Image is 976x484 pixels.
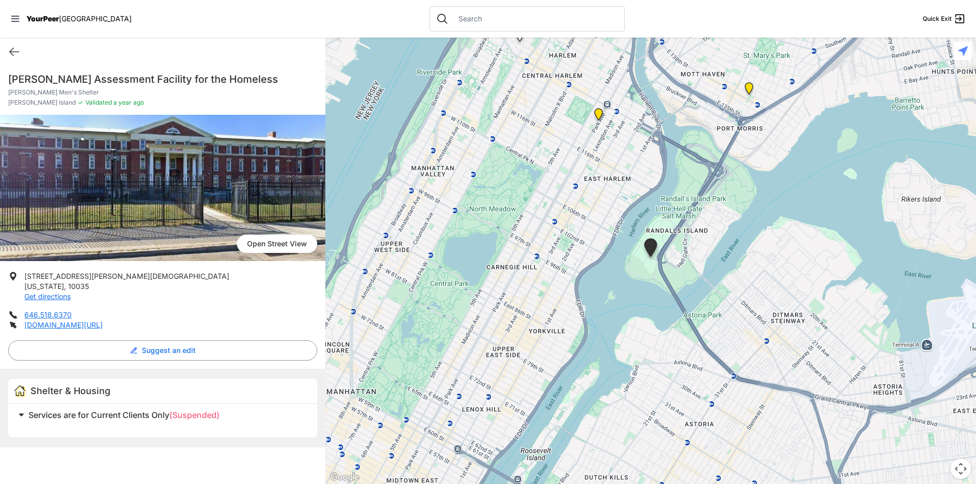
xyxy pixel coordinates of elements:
span: [GEOGRAPHIC_DATA] [59,14,132,23]
a: YourPeer[GEOGRAPHIC_DATA] [26,16,132,22]
span: a year ago [112,99,144,106]
span: [US_STATE] [24,282,64,291]
a: Open this area in Google Maps (opens a new window) [328,471,361,484]
span: YourPeer [26,14,59,23]
span: 10035 [68,282,89,291]
a: 646.518.6370 [24,310,72,319]
span: ✓ [78,99,83,107]
div: Bailey House, Inc. [592,108,605,124]
span: , [64,282,66,291]
h1: [PERSON_NAME] Assessment Facility for the Homeless [8,72,317,86]
span: Suggest an edit [142,345,196,356]
span: Quick Exit [923,15,952,23]
div: Keener Men's Shelter [642,238,659,261]
img: Google [328,471,361,484]
span: [PERSON_NAME] Island [8,99,76,107]
a: Get directions [24,292,71,301]
span: [STREET_ADDRESS][PERSON_NAME][DEMOGRAPHIC_DATA] [24,272,229,280]
span: Shelter & Housing [30,385,110,396]
span: (Suspended) [169,410,220,420]
input: Search [452,14,618,24]
a: Quick Exit [923,13,966,25]
button: Suggest an edit [8,340,317,361]
span: Services are for Current Clients Only [28,410,169,420]
span: Validated [85,99,112,106]
p: [PERSON_NAME] Men's Shelter [8,88,317,96]
a: [DOMAIN_NAME][URL] [24,320,103,329]
span: Open Street View [237,235,317,253]
button: Map camera controls [951,459,971,479]
div: Queen of Peace Single Female-Identified Adult Shelter [513,29,526,46]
